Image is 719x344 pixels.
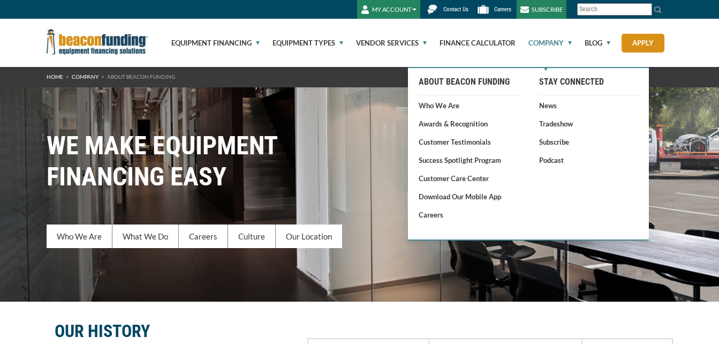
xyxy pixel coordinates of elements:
a: Clear search text [641,5,649,14]
a: Customer Care Center [419,173,518,184]
a: What We Do [112,225,179,248]
img: Search [654,5,662,14]
p: OUR HISTORY [55,325,247,338]
a: Company [72,73,99,80]
a: Equipment Financing [159,19,260,67]
a: Apply [622,34,664,53]
a: About Beacon Funding [419,72,518,91]
input: Search [577,3,652,16]
a: Success Spotlight Program [419,155,518,166]
a: Culture [228,225,276,248]
a: Careers [179,225,228,248]
span: About Beacon Funding [107,73,175,80]
a: Podcast [539,155,638,166]
span: Contact Us [443,6,468,13]
a: Our Location [276,225,342,248]
a: Who We Are [47,225,112,248]
a: Equipment Types [260,19,343,67]
a: Beacon Funding Corporation [47,36,148,45]
a: Vendor Services [344,19,427,67]
a: Awards & Recognition [419,118,518,129]
a: Download our Mobile App [419,191,518,202]
a: Stay Connected [539,72,638,91]
a: Tradeshow [539,118,638,129]
a: Blog [572,19,610,67]
h1: WE MAKE EQUIPMENT FINANCING EASY [47,130,673,192]
a: Customer Testimonials [419,137,518,147]
a: Subscribe [539,137,638,147]
a: News [539,100,638,111]
a: Who We Are [419,100,518,111]
a: Company [516,19,572,67]
a: HOME [47,73,63,80]
a: Finance Calculator [427,19,516,67]
img: Beacon Funding Corporation [47,29,148,55]
span: Careers [494,6,511,13]
a: Careers [419,210,518,220]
